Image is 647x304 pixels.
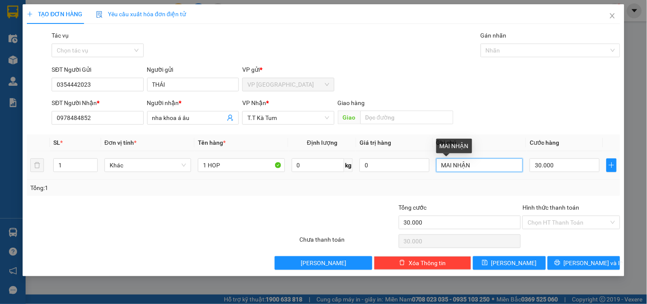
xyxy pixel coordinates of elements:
[147,98,239,108] div: Người nhận
[338,99,365,106] span: Giao hàng
[301,258,346,268] span: [PERSON_NAME]
[7,8,20,17] span: Gửi:
[100,7,120,16] span: Nhận:
[7,28,94,38] div: LỢI
[436,158,523,172] input: Ghi Chú
[554,260,560,266] span: printer
[100,47,186,59] div: 0919667552
[522,204,579,211] label: Hình thức thanh toán
[198,139,226,146] span: Tên hàng
[100,7,186,37] div: [PERSON_NAME][GEOGRAPHIC_DATA]
[409,258,446,268] span: Xóa Thông tin
[27,11,33,17] span: plus
[481,32,507,39] label: Gán nhãn
[104,139,136,146] span: Đơn vị tính
[227,114,234,121] span: user-add
[607,162,616,169] span: plus
[52,65,143,74] div: SĐT Người Gửi
[433,134,526,151] th: Ghi chú
[360,139,391,146] span: Giá trị hàng
[242,99,266,106] span: VP Nhận
[609,12,616,19] span: close
[96,11,103,18] img: icon
[30,183,250,193] div: Tổng: 1
[110,159,186,172] span: Khác
[491,258,537,268] span: [PERSON_NAME]
[53,139,60,146] span: SL
[27,11,82,18] span: TẠO ĐƠN HÀNG
[399,260,405,266] span: delete
[436,139,472,153] div: MAI NHẬN
[606,158,617,172] button: plus
[7,38,94,50] div: 0394050361
[399,204,427,211] span: Tổng cước
[473,256,545,270] button: save[PERSON_NAME]
[374,256,471,270] button: deleteXóa Thông tin
[530,139,559,146] span: Cước hàng
[7,7,94,28] div: VP [GEOGRAPHIC_DATA]
[30,158,44,172] button: delete
[96,11,186,18] span: Yêu cầu xuất hóa đơn điện tử
[198,158,284,172] input: VD: Bàn, Ghế
[338,111,360,124] span: Giao
[242,65,334,74] div: VP gửi
[247,111,329,124] span: T.T Kà Tum
[52,32,69,39] label: Tác vụ
[601,4,624,28] button: Close
[147,65,239,74] div: Người gửi
[564,258,624,268] span: [PERSON_NAME] và In
[299,235,397,250] div: Chưa thanh toán
[482,260,488,266] span: save
[307,139,337,146] span: Định lượng
[548,256,620,270] button: printer[PERSON_NAME] và In
[275,256,372,270] button: [PERSON_NAME]
[52,98,143,108] div: SĐT Người Nhận
[360,158,429,172] input: 0
[247,78,329,91] span: VP Tân Bình
[100,37,186,47] div: NHUNG
[344,158,353,172] span: kg
[360,111,453,124] input: Dọc đường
